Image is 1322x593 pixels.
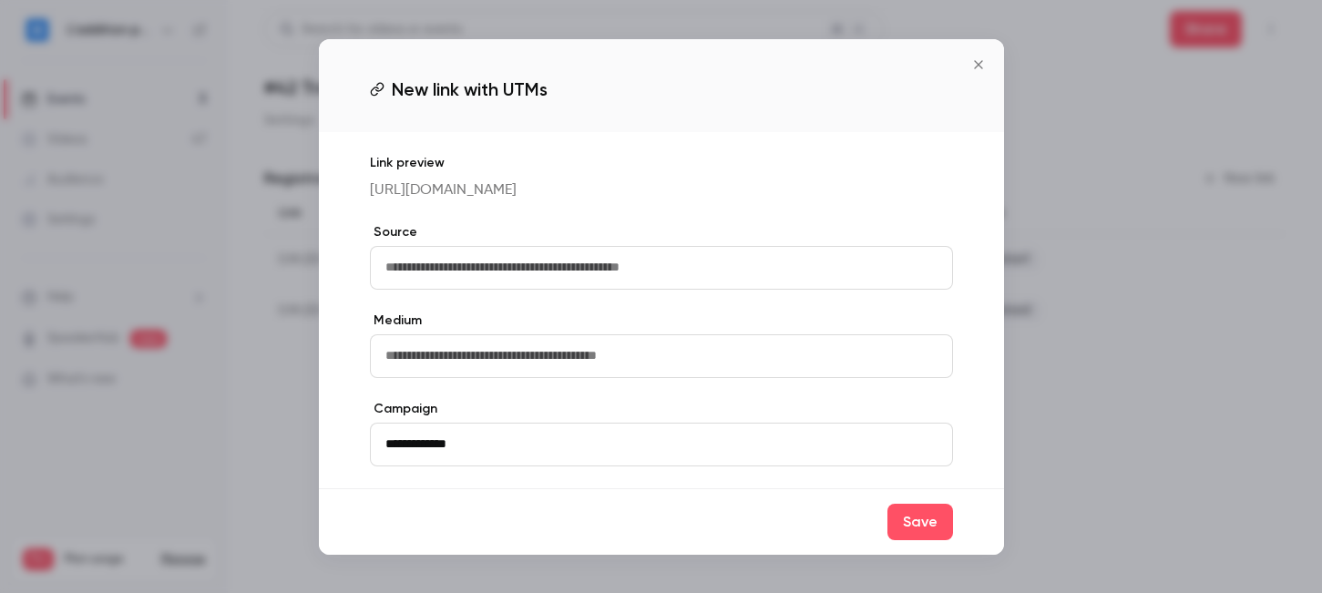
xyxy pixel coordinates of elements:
label: Medium [370,312,953,330]
p: [URL][DOMAIN_NAME] [370,179,953,201]
button: Close [960,46,997,83]
label: Source [370,223,953,241]
button: Save [887,504,953,540]
span: New link with UTMs [392,76,548,103]
p: Link preview [370,154,953,172]
label: Campaign [370,400,953,418]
